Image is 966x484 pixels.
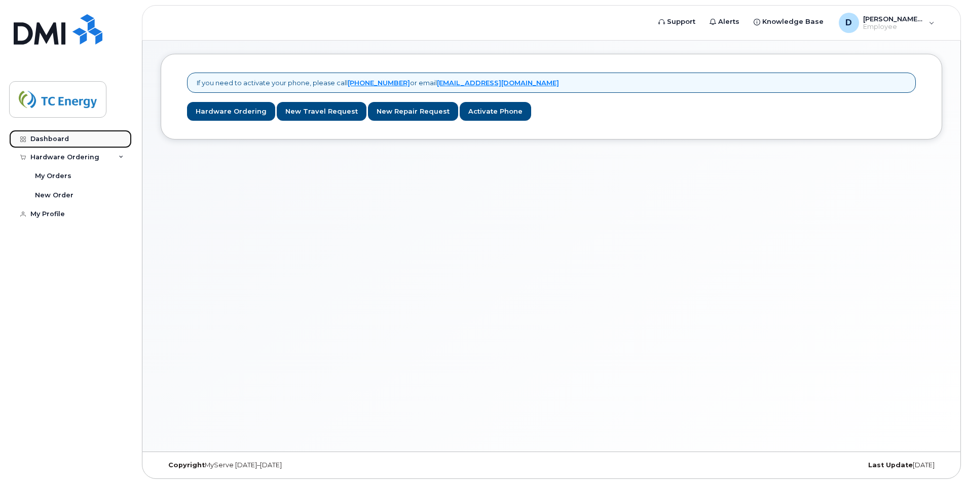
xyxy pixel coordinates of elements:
[460,102,531,121] a: Activate Phone
[197,78,559,88] p: If you need to activate your phone, please call or email
[702,12,747,32] a: Alerts
[762,17,824,27] span: Knowledge Base
[667,17,695,27] span: Support
[168,461,205,469] strong: Copyright
[187,102,275,121] a: Hardware Ordering
[348,79,410,87] a: [PHONE_NUMBER]
[161,461,421,469] div: MyServe [DATE]–[DATE]
[368,102,458,121] a: New Repair Request
[277,102,366,121] a: New Travel Request
[747,12,831,32] a: Knowledge Base
[437,79,559,87] a: [EMAIL_ADDRESS][DOMAIN_NAME]
[863,23,924,31] span: Employee
[868,461,913,469] strong: Last Update
[718,17,739,27] span: Alerts
[832,13,942,33] div: diana_garcia@tcenergy.com
[863,15,924,23] span: [PERSON_NAME][EMAIL_ADDRESS][DOMAIN_NAME]
[682,461,942,469] div: [DATE]
[922,440,958,476] iframe: Messenger Launcher
[651,12,702,32] a: Support
[845,17,852,29] span: D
